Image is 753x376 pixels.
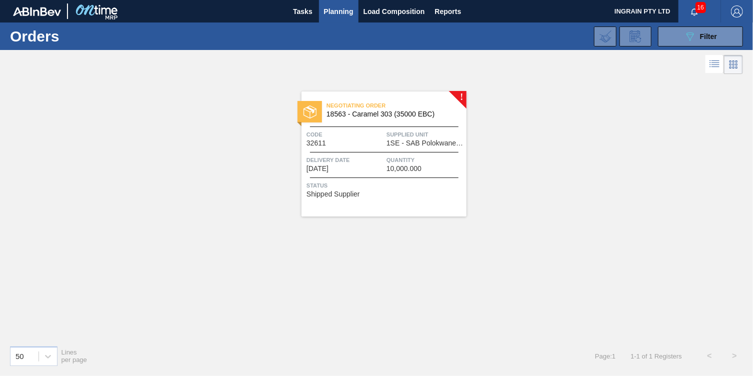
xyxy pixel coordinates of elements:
[386,129,464,139] span: Supplied Unit
[386,139,464,147] span: 1SE - SAB Polokwane Brewery
[700,32,717,40] span: Filter
[286,91,466,216] a: !statusNegotiating Order18563 - Caramel 303 (35000 EBC)Code32611Supplied Unit1SE - SAB Polokwane ...
[306,129,384,139] span: Code
[292,5,314,17] span: Tasks
[303,105,316,118] img: status
[326,110,458,118] span: 18563 - Caramel 303 (35000 EBC)
[595,352,615,360] span: Page : 1
[724,55,743,74] div: Card Vision
[363,5,425,17] span: Load Composition
[630,352,682,360] span: 1 - 1 of 1 Registers
[386,155,464,165] span: Quantity
[306,180,464,190] span: Status
[705,55,724,74] div: List Vision
[594,26,616,46] div: Import Order Negotiation
[306,190,360,198] span: Shipped Supplier
[10,30,153,42] h1: Orders
[678,4,710,18] button: Notifications
[731,5,743,17] img: Logout
[695,2,706,13] span: 16
[722,343,747,368] button: >
[15,352,24,360] div: 50
[435,5,461,17] span: Reports
[658,26,743,46] button: Filter
[326,100,466,110] span: Negotiating Order
[306,155,384,165] span: Delivery Date
[61,348,87,363] span: Lines per page
[697,343,722,368] button: <
[386,165,421,172] span: 10,000.000
[306,165,328,172] span: 10/23/2025
[619,26,651,46] div: Order Review Request
[13,7,61,16] img: TNhmsLtSVTkK8tSr43FrP2fwEKptu5GPRR3wAAAABJRU5ErkJggg==
[306,139,326,147] span: 32611
[324,5,353,17] span: Planning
